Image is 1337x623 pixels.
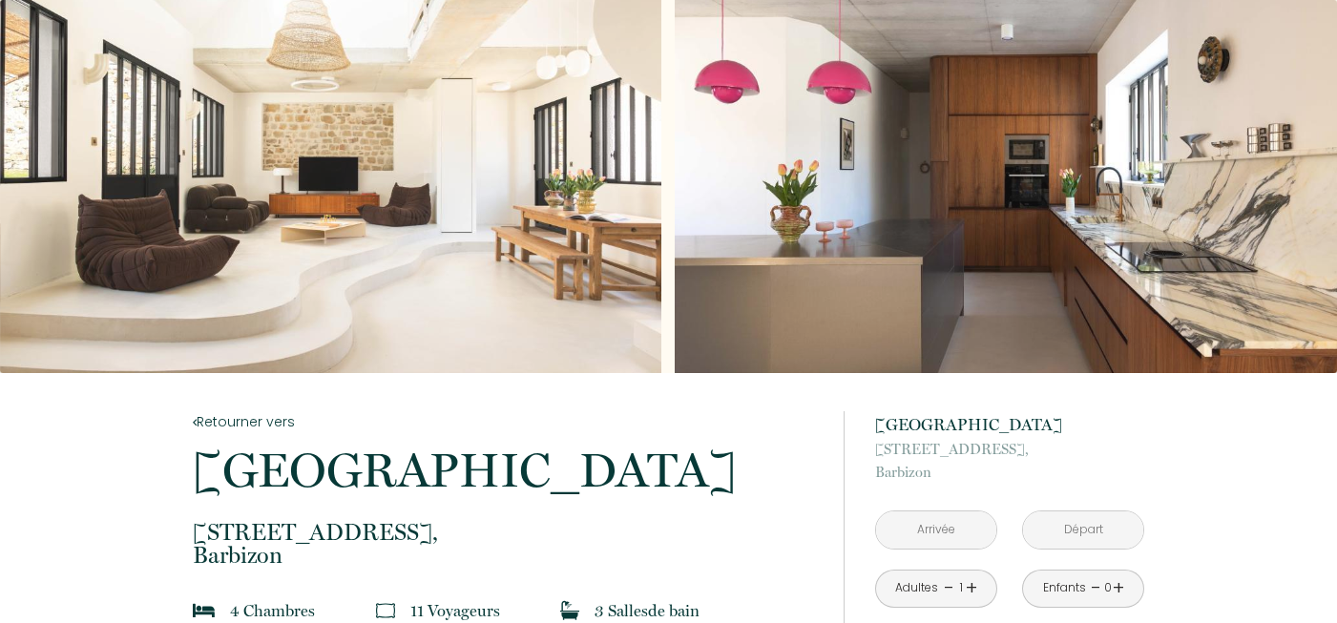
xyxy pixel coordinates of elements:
span: [STREET_ADDRESS], [875,438,1144,461]
div: Adultes [895,579,938,597]
div: 1 [956,579,966,597]
p: [GEOGRAPHIC_DATA] [193,446,819,494]
input: Arrivée [876,511,996,549]
div: 0 [1103,579,1113,597]
img: guests [376,601,395,620]
span: [STREET_ADDRESS], [193,521,819,544]
span: s [308,601,315,620]
p: [GEOGRAPHIC_DATA] [875,411,1144,438]
div: Enfants [1043,579,1086,597]
span: s [641,601,648,620]
a: Retourner vers [193,411,819,432]
p: Barbizon [193,521,819,567]
a: - [1091,573,1101,603]
p: Barbizon [875,438,1144,484]
a: - [944,573,954,603]
a: + [966,573,977,603]
a: + [1113,573,1124,603]
input: Départ [1023,511,1143,549]
span: s [493,601,500,620]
